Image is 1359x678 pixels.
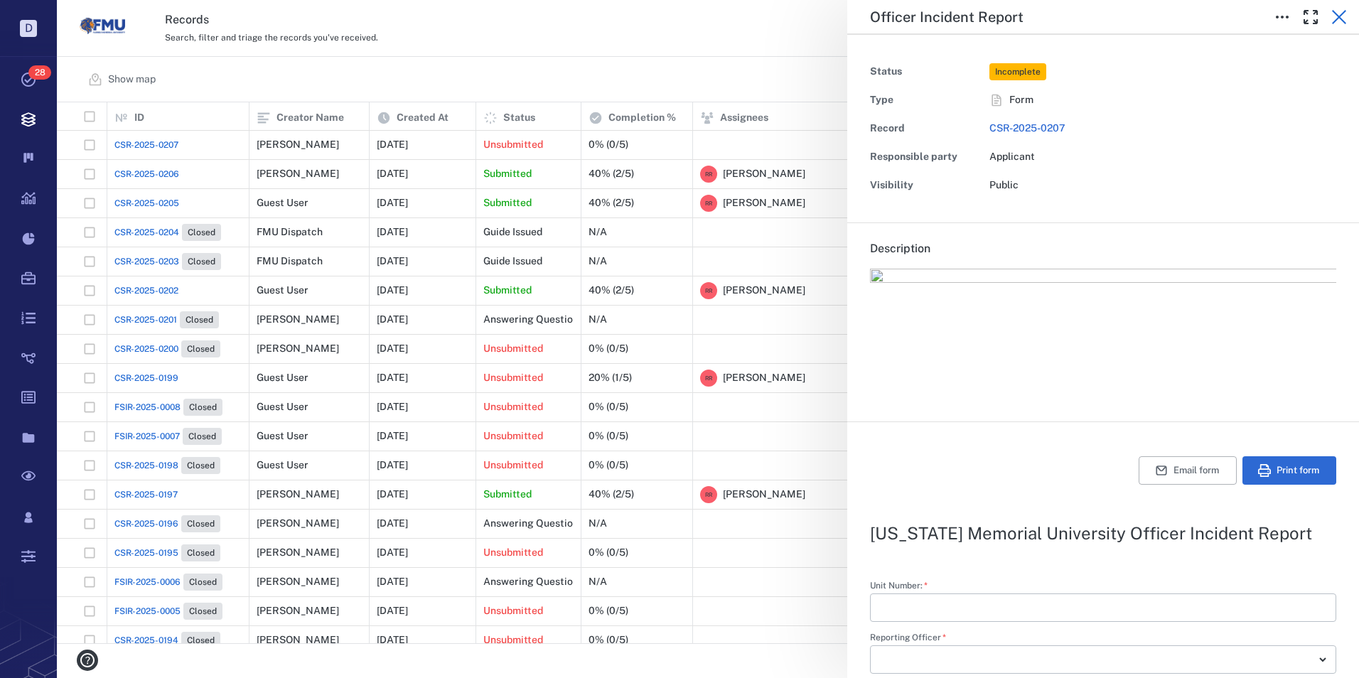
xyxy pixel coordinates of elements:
[870,581,1336,593] label: Unit Number:
[989,151,1035,162] span: Applicant
[870,9,1024,26] h5: Officer Incident Report
[870,593,1336,622] div: Unit Number:
[1242,456,1336,485] button: Print form
[28,65,51,80] span: 28
[1268,3,1296,31] button: Toggle to Edit Boxes
[870,524,1336,542] h2: [US_STATE] Memorial University Officer Incident Report
[20,20,37,37] p: D
[32,10,61,23] span: Help
[1325,3,1353,31] button: Close
[870,62,984,82] div: Status
[870,645,1336,674] div: Reporting Officer
[989,122,1065,134] a: CSR-2025-0207
[1009,93,1033,107] span: Form
[870,90,984,110] div: Type
[11,11,453,24] body: Rich Text Area. Press ALT-0 for help.
[870,272,1336,397] span: _
[870,147,984,167] div: Responsible party
[870,633,1336,645] label: Reporting Officer
[870,119,984,139] div: Record
[1139,456,1237,485] button: Email form
[989,179,1019,190] span: Public
[870,240,1336,257] h6: Description
[992,66,1043,78] span: Incomplete
[870,176,984,195] div: Visibility
[1296,3,1325,31] button: Toggle Fullscreen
